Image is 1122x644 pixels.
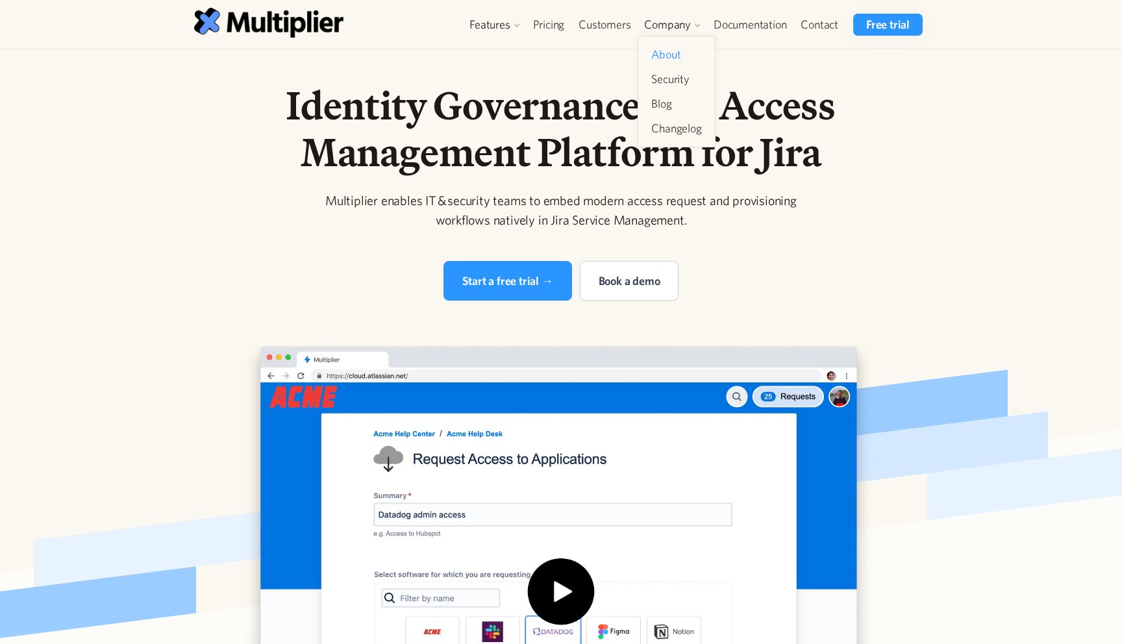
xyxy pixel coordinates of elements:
[638,14,706,36] div: Company
[519,558,603,641] img: Play icon
[646,68,706,91] a: Security
[312,191,810,230] div: Multiplier enables IT & security teams to embed modern access request and provisioning workflows ...
[571,14,638,36] a: Customers
[853,14,923,36] a: Free trial
[599,272,660,290] div: Book a demo
[646,92,706,116] a: Blog
[526,14,572,36] a: Pricing
[706,14,793,36] a: Documentation
[646,43,706,66] a: About
[462,272,553,290] div: Start a free trial →
[638,36,715,147] nav: Company
[644,17,691,32] div: Company
[463,14,525,36] div: Features
[646,117,706,140] a: Changelog
[443,261,572,301] a: Start a free trial →
[229,82,893,175] h1: Identity Governance and Access Management Platform for Jira
[580,261,679,301] a: Book a demo
[793,14,845,36] a: Contact
[469,17,510,32] div: Features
